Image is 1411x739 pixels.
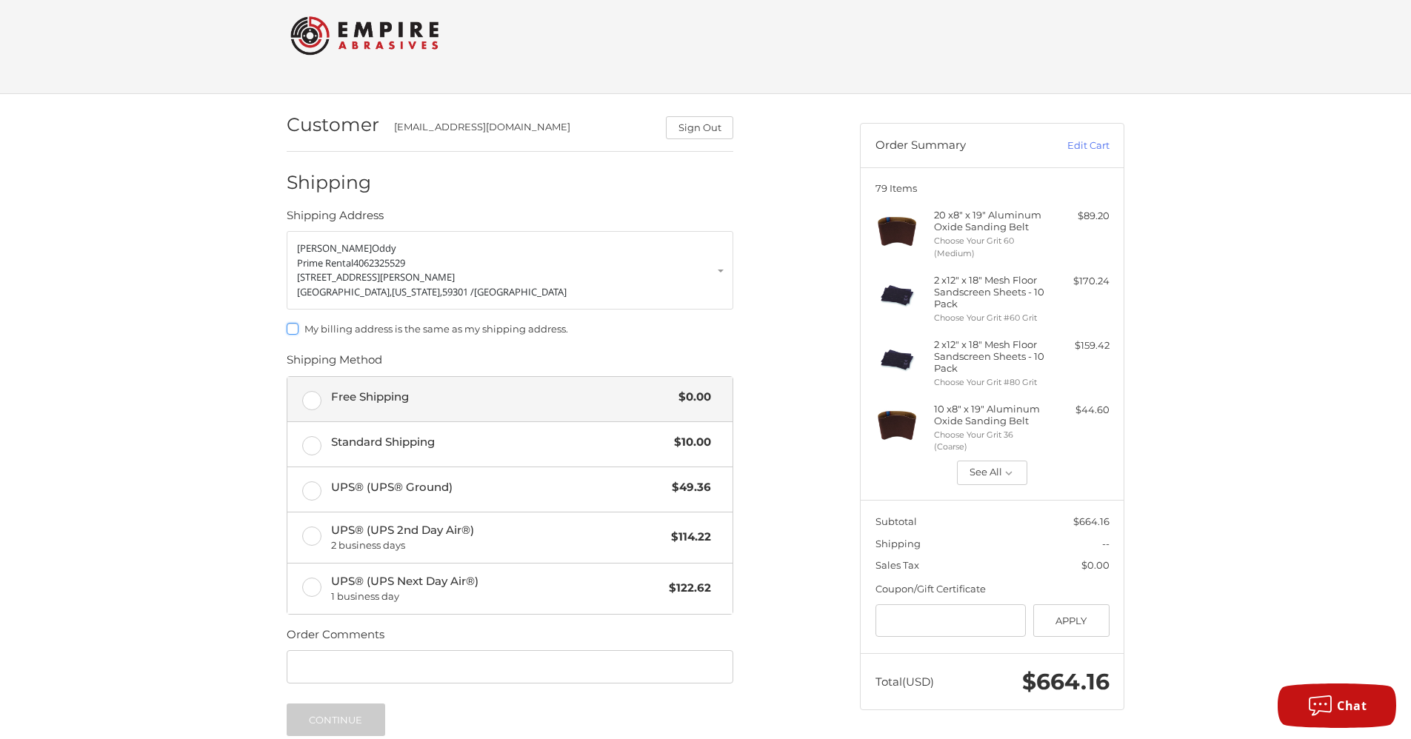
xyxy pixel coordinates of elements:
[666,116,733,139] button: Sign Out
[1033,604,1110,638] button: Apply
[290,7,438,64] img: Empire Abrasives
[934,312,1047,324] li: Choose Your Grit #60 Grit
[331,389,672,406] span: Free Shipping
[934,376,1047,389] li: Choose Your Grit #80 Grit
[331,589,662,604] span: 1 business day
[372,241,396,255] span: Oddy
[664,529,711,546] span: $114.22
[331,522,664,553] span: UPS® (UPS 2nd Day Air®)
[287,231,733,310] a: Enter or select a different address
[1051,338,1110,353] div: $159.42
[287,352,382,375] legend: Shipping Method
[392,285,442,298] span: [US_STATE],
[934,235,1047,259] li: Choose Your Grit 60 (Medium)
[287,207,384,231] legend: Shipping Address
[1278,683,1396,728] button: Chat
[875,515,917,527] span: Subtotal
[442,285,474,298] span: 59301 /
[297,256,353,270] span: Prime Rental
[331,573,662,604] span: UPS® (UPS Next Day Air®)
[297,285,392,298] span: [GEOGRAPHIC_DATA],
[287,113,379,136] h2: Customer
[287,626,384,650] legend: Order Comments
[875,559,919,571] span: Sales Tax
[287,323,733,335] label: My billing address is the same as my shipping address.
[957,461,1027,486] button: See All
[875,538,921,549] span: Shipping
[664,479,711,496] span: $49.36
[1337,698,1367,714] span: Chat
[934,209,1047,233] h4: 20 x 8" x 19" Aluminum Oxide Sanding Belt
[875,182,1110,194] h3: 79 Items
[934,274,1047,310] h4: 2 x 12" x 18" Mesh Floor Sandscreen Sheets - 10 Pack
[1051,209,1110,224] div: $89.20
[331,538,664,553] span: 2 business days
[1035,138,1110,153] a: Edit Cart
[671,389,711,406] span: $0.00
[331,434,667,451] span: Standard Shipping
[394,120,652,139] div: [EMAIL_ADDRESS][DOMAIN_NAME]
[875,604,1027,638] input: Gift Certificate or Coupon Code
[1073,515,1110,527] span: $664.16
[667,434,711,451] span: $10.00
[1102,538,1110,549] span: --
[1022,668,1110,695] span: $664.16
[297,270,455,284] span: [STREET_ADDRESS][PERSON_NAME]
[875,675,934,689] span: Total (USD)
[875,138,1035,153] h3: Order Summary
[661,580,711,597] span: $122.62
[875,582,1110,597] div: Coupon/Gift Certificate
[934,338,1047,375] h4: 2 x 12" x 18" Mesh Floor Sandscreen Sheets - 10 Pack
[1051,274,1110,289] div: $170.24
[331,479,665,496] span: UPS® (UPS® Ground)
[934,429,1047,453] li: Choose Your Grit 36 (Coarse)
[287,171,373,194] h2: Shipping
[1081,559,1110,571] span: $0.00
[353,256,405,270] span: 4062325529
[297,241,372,255] span: [PERSON_NAME]
[934,403,1047,427] h4: 10 x 8" x 19" Aluminum Oxide Sanding Belt
[287,703,385,736] button: Continue
[474,285,567,298] span: [GEOGRAPHIC_DATA]
[1051,403,1110,418] div: $44.60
